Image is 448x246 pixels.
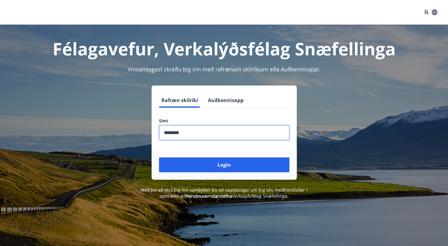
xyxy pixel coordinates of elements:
a: Persónuverndarstefna [186,193,232,199]
button: ÍS [421,7,441,18]
button: Rafræn skilríki [159,93,200,108]
span: Með því að skrá þig inn samþykkir þú að upplýsingar um þig séu meðhöndlaðar í samræmi við Verkalý... [141,187,307,199]
button: Login [159,157,289,172]
button: Auðkennisapp [205,93,246,108]
h1: Félagavefur, Verkalýðsfélag Snæfellinga [10,37,438,60]
span: Vinsamlegast skráðu þig inn með rafrænum skilríkjum eða Auðkennisappi. [128,65,321,73]
label: Sími [159,118,289,124]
